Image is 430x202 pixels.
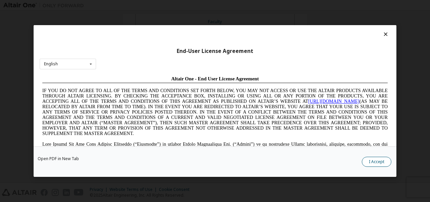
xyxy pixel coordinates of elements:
[362,157,391,167] button: I Accept
[38,157,79,161] a: Open PDF in New Tab
[269,25,320,30] a: [URL][DOMAIN_NAME]
[3,68,348,116] span: Lore Ipsumd Sit Ame Cons Adipisc Elitseddo (“Eiusmodte”) in utlabor Etdolo Magnaaliqua Eni. (“Adm...
[3,15,348,63] span: IF YOU DO NOT AGREE TO ALL OF THE TERMS AND CONDITIONS SET FORTH BELOW, YOU MAY NOT ACCESS OR USE...
[40,48,390,55] div: End-User License Agreement
[132,3,219,8] span: Altair One - End User License Agreement
[44,62,58,66] div: English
